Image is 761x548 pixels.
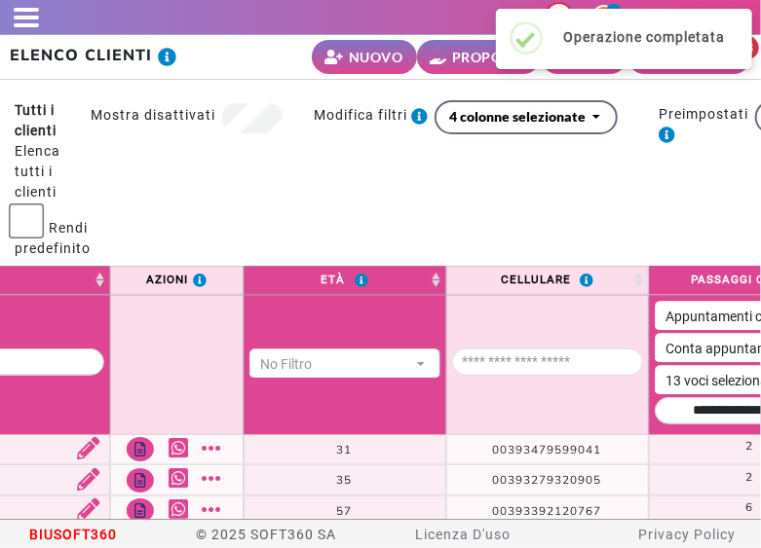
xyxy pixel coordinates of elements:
span: 0039 [493,472,524,487]
a: PROPOSTE [417,40,542,74]
a: Modifica [63,468,104,493]
th: Cellulare : activate to sort column ascending [446,266,649,295]
div: 4 colonne selezionate [449,106,586,127]
span: 0039 [493,442,524,457]
a: Licenza D'uso [416,527,512,542]
a: Note [127,468,154,493]
small: PROPOSTE [452,47,527,67]
label: Preimpostati [659,100,755,145]
a: Modifica [63,498,104,523]
button: No Filtro [249,348,440,382]
label: 2 [746,437,754,455]
th: Azioni [110,266,244,295]
a: Mostra altro [203,437,227,459]
a: Whatsapp [169,467,193,490]
span: 3392120767 [524,503,602,518]
span: 0039 [493,503,524,518]
span: 31 [337,442,353,457]
div: Cellulare [452,348,643,378]
a: LASERoma [647,8,747,26]
a: Privacy Policy [639,527,737,542]
span: 57 [337,503,353,518]
label: Mostra disattivati [91,102,222,127]
span: 3279320905 [524,472,602,487]
a: Mostra altro [203,467,227,490]
a: Whatsapp [169,498,193,521]
label: 6 [746,498,754,516]
strong: Tutti i clienti [15,102,57,138]
small: Rendi predefinito [15,220,91,256]
span: 3479599041 [524,442,602,457]
h2: Operazione completata [563,29,725,46]
a: Note [127,498,154,523]
th: Età : activate to sort column ascending [244,266,446,295]
div: No Filtro [260,354,410,375]
a: Note [127,437,154,461]
a: Mostra altro [203,498,227,521]
a: Whatsapp [169,437,193,459]
b: ELENCO CLIENTI [10,45,152,64]
input: Rendi predefinito [9,203,44,238]
label: 2 [746,468,754,486]
small: Elenca tutti i clienti [15,143,60,200]
a: NUOVO [312,40,417,74]
label: Modifica filtri [314,102,435,127]
a: Modifica [63,437,104,461]
span: 35 [337,472,353,487]
button: 4 colonne selezionate [435,100,619,134]
small: NUOVO [349,47,403,67]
